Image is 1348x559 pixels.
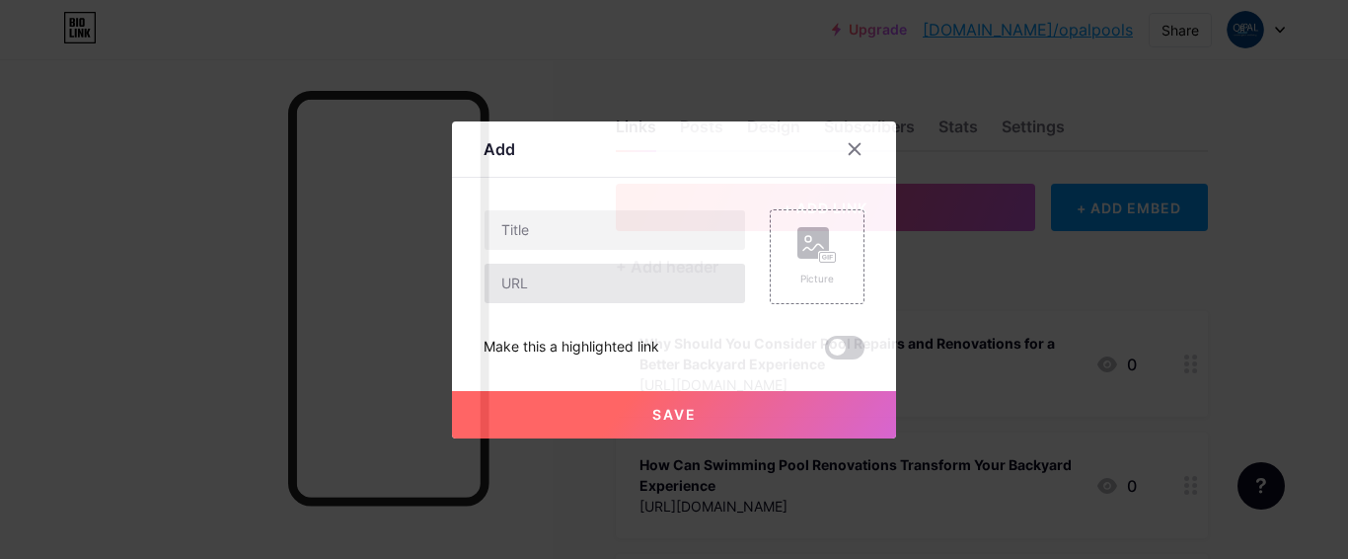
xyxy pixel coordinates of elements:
div: Picture [797,272,837,286]
div: Make this a highlighted link [484,336,659,359]
div: Add [484,137,515,161]
button: Save [452,391,896,439]
span: Save [652,406,697,423]
input: Title [485,210,745,250]
input: URL [485,264,745,303]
